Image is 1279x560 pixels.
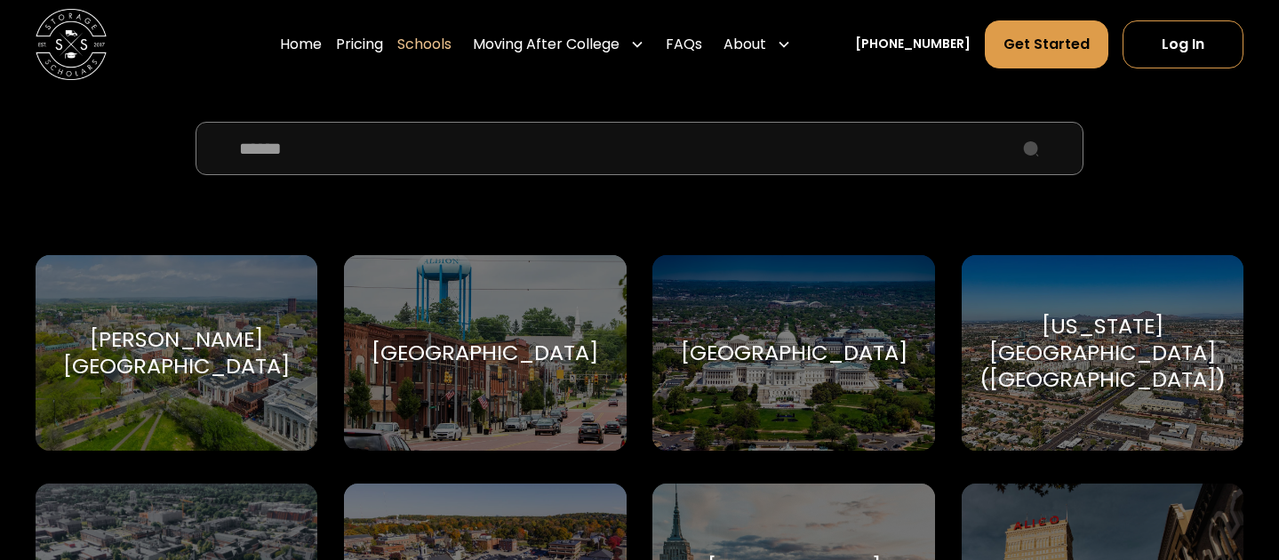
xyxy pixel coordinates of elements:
a: Go to selected school [962,255,1243,451]
a: Log In [1123,20,1243,68]
a: Pricing [336,20,383,69]
a: Go to selected school [36,255,317,451]
img: Storage Scholars main logo [36,9,107,80]
div: Moving After College [473,34,620,55]
h2: Find Your School [36,34,1243,93]
div: About [723,34,766,55]
a: Schools [397,20,452,69]
div: About [716,20,798,69]
a: Get Started [985,20,1108,68]
a: Go to selected school [652,255,934,451]
div: Moving After College [466,20,651,69]
a: [PHONE_NUMBER] [855,35,971,53]
a: Home [280,20,322,69]
a: Go to selected school [344,255,626,451]
a: FAQs [666,20,702,69]
div: [GEOGRAPHIC_DATA] [372,340,598,366]
div: [PERSON_NAME][GEOGRAPHIC_DATA] [57,326,296,380]
div: [GEOGRAPHIC_DATA] [681,340,907,366]
div: [US_STATE][GEOGRAPHIC_DATA] ([GEOGRAPHIC_DATA]) [979,313,1226,393]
